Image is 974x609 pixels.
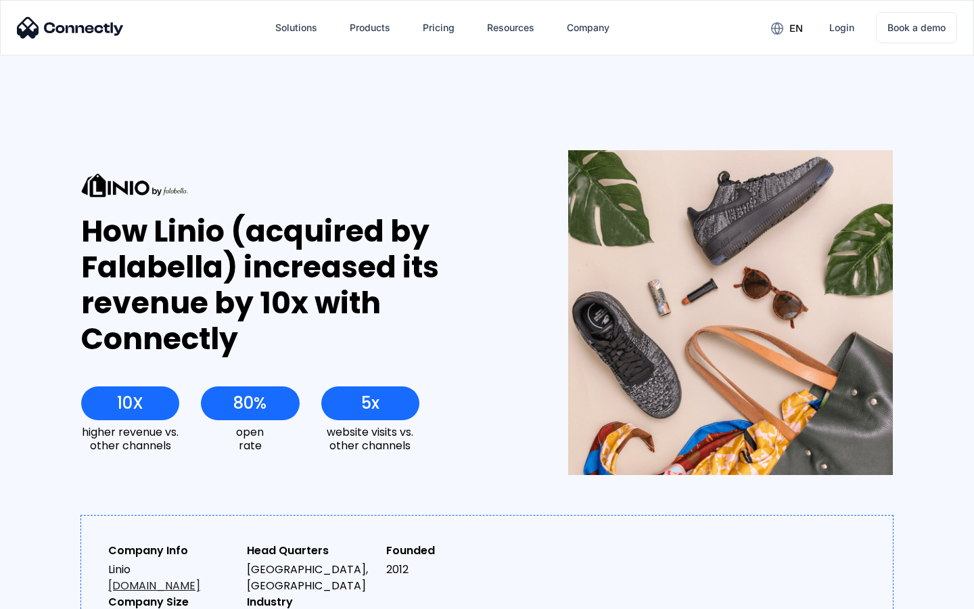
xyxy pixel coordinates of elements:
div: Products [350,18,390,37]
div: Linio [108,562,236,594]
div: open rate [201,426,299,451]
div: Company Info [108,543,236,559]
div: Company [567,18,609,37]
ul: Language list [27,585,81,604]
div: Resources [487,18,534,37]
div: Products [339,12,401,44]
div: [GEOGRAPHIC_DATA], [GEOGRAPHIC_DATA] [247,562,375,594]
div: Solutions [264,12,328,44]
div: Login [829,18,854,37]
a: Pricing [412,12,465,44]
div: 2012 [386,562,514,578]
div: 10X [117,394,143,413]
a: Login [818,12,865,44]
a: [DOMAIN_NAME] [108,578,200,593]
div: Solutions [275,18,317,37]
a: Book a demo [876,12,957,43]
img: Connectly Logo [17,17,124,39]
div: 80% [233,394,266,413]
div: Resources [476,12,545,44]
div: How Linio (acquired by Falabella) increased its revenue by 10x with Connectly [81,214,519,357]
div: website visits vs. other channels [321,426,419,451]
div: Company [556,12,620,44]
div: Head Quarters [247,543,375,559]
aside: Language selected: English [14,585,81,604]
div: Founded [386,543,514,559]
div: 5x [361,394,379,413]
div: en [789,19,803,38]
div: higher revenue vs. other channels [81,426,179,451]
div: Pricing [423,18,455,37]
div: en [760,18,813,38]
